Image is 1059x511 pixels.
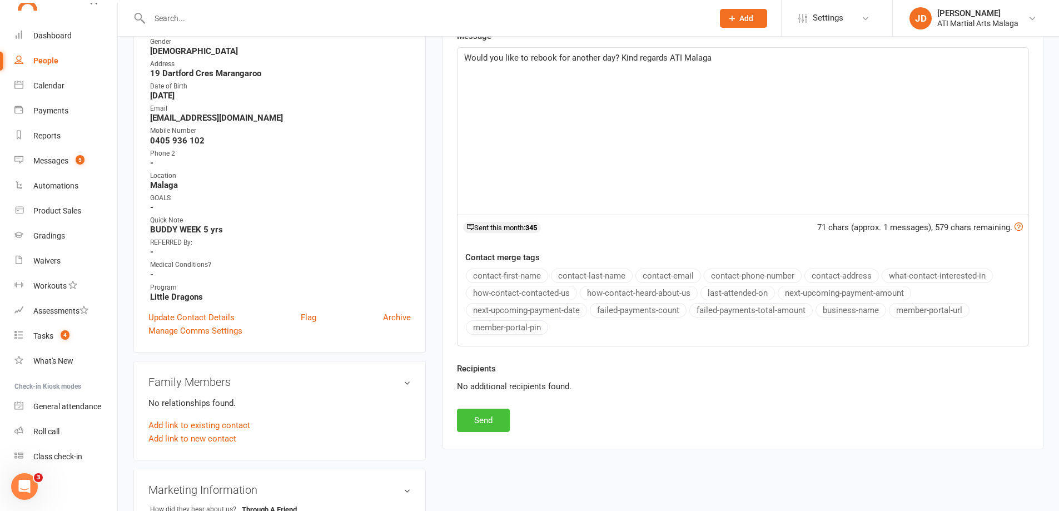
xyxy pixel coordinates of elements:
[150,193,411,204] div: GOALS
[33,56,58,65] div: People
[33,452,82,461] div: Class check-in
[148,419,250,432] a: Add link to existing contact
[14,48,117,73] a: People
[909,7,932,29] div: JD
[33,281,67,290] div: Workouts
[150,282,411,293] div: Program
[14,123,117,148] a: Reports
[150,180,411,190] strong: Malaga
[33,131,61,140] div: Reports
[150,113,411,123] strong: [EMAIL_ADDRESS][DOMAIN_NAME]
[61,330,69,340] span: 4
[739,14,753,23] span: Add
[704,269,802,283] button: contact-phone-number
[150,202,411,212] strong: -
[150,136,411,146] strong: 0405 936 102
[301,311,316,324] a: Flag
[525,224,537,232] strong: 345
[778,286,911,300] button: next-upcoming-payment-amount
[33,427,59,436] div: Roll call
[150,91,411,101] strong: [DATE]
[33,31,72,40] div: Dashboard
[14,224,117,249] a: Gradings
[148,311,235,324] a: Update Contact Details
[11,473,38,500] iframe: Intercom live chat
[14,173,117,199] a: Automations
[148,324,242,338] a: Manage Comms Settings
[551,269,633,283] button: contact-last-name
[34,473,43,482] span: 3
[150,270,411,280] strong: -
[14,249,117,274] a: Waivers
[150,225,411,235] strong: BUDDY WEEK 5 yrs
[150,215,411,226] div: Quick Note
[817,221,1023,234] div: 71 chars (approx. 1 messages), 579 chars remaining.
[150,59,411,70] div: Address
[813,6,843,31] span: Settings
[689,303,813,317] button: failed-payments-total-amount
[33,256,61,265] div: Waivers
[14,349,117,374] a: What's New
[150,37,411,47] div: Gender
[14,299,117,324] a: Assessments
[14,419,117,444] a: Roll call
[33,81,64,90] div: Calendar
[14,394,117,419] a: General attendance kiosk mode
[76,155,84,165] span: 5
[465,251,540,264] label: Contact merge tags
[33,106,68,115] div: Payments
[14,199,117,224] a: Product Sales
[33,402,101,411] div: General attendance
[33,306,88,315] div: Assessments
[150,148,411,159] div: Phone 2
[150,46,411,56] strong: [DEMOGRAPHIC_DATA]
[150,103,411,114] div: Email
[580,286,698,300] button: how-contact-heard-about-us
[150,237,411,248] div: REFERRED By:
[937,8,1018,18] div: [PERSON_NAME]
[150,247,411,257] strong: -
[14,274,117,299] a: Workouts
[33,206,81,215] div: Product Sales
[466,320,548,335] button: member-portal-pin
[466,269,548,283] button: contact-first-name
[14,23,117,48] a: Dashboard
[14,444,117,469] a: Class kiosk mode
[33,156,68,165] div: Messages
[383,311,411,324] a: Archive
[804,269,879,283] button: contact-address
[937,18,1018,28] div: ATI Martial Arts Malaga
[33,231,65,240] div: Gradings
[590,303,687,317] button: failed-payments-count
[700,286,775,300] button: last-attended-on
[889,303,969,317] button: member-portal-url
[148,376,411,388] h3: Family Members
[150,68,411,78] strong: 19 Dartford Cres Marangaroo
[148,484,411,496] h3: Marketing Information
[816,303,886,317] button: business-name
[457,380,1029,393] div: No additional recipients found.
[150,171,411,181] div: Location
[466,303,587,317] button: next-upcoming-payment-date
[148,396,411,410] p: No relationships found.
[146,11,705,26] input: Search...
[466,286,577,300] button: how-contact-contacted-us
[150,81,411,92] div: Date of Birth
[150,126,411,136] div: Mobile Number
[882,269,993,283] button: what-contact-interested-in
[150,260,411,270] div: Medical Conditions?
[33,181,78,190] div: Automations
[150,158,411,168] strong: -
[33,356,73,365] div: What's New
[14,73,117,98] a: Calendar
[457,409,510,432] button: Send
[464,53,712,63] span: Would you like to rebook for another day? Kind regards ATI Malaga
[148,432,236,445] a: Add link to new contact
[14,98,117,123] a: Payments
[457,362,496,375] label: Recipients
[635,269,701,283] button: contact-email
[150,292,411,302] strong: Little Dragons
[33,331,53,340] div: Tasks
[463,222,541,233] div: Sent this month:
[14,324,117,349] a: Tasks 4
